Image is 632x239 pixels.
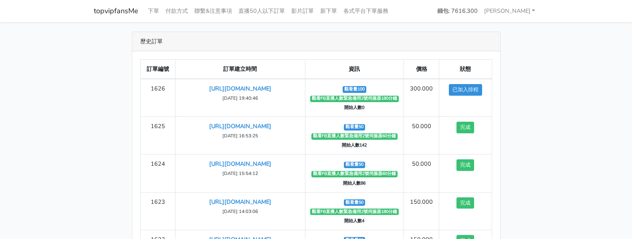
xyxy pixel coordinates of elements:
[404,79,439,117] td: 300.000
[222,95,258,101] small: [DATE] 19:40:46
[404,192,439,230] td: 150.000
[305,60,404,79] th: 資訊
[140,79,176,117] td: 1626
[310,209,399,215] span: 觀看FB直播人數緊急備用2號伺服器180分鐘
[311,133,398,140] span: 觀看FB直播人數緊急備用2號伺服器60分鐘
[404,60,439,79] th: 價格
[176,60,305,79] th: 訂單建立時間
[209,122,271,130] a: [URL][DOMAIN_NAME]
[456,197,474,209] button: 完成
[209,198,271,206] a: [URL][DOMAIN_NAME]
[343,86,367,92] span: 觀看量100
[340,143,369,149] span: 開始人數142
[317,3,340,19] a: 新下單
[162,3,191,19] a: 付款方式
[449,84,482,96] button: 已加入排程
[132,32,500,51] div: 歷史訂單
[404,155,439,192] td: 50.000
[191,3,235,19] a: 聯繫&注意事項
[209,160,271,168] a: [URL][DOMAIN_NAME]
[140,117,176,155] td: 1625
[456,159,474,171] button: 完成
[344,124,365,131] span: 觀看量50
[235,3,288,19] a: 直播50人以下訂單
[343,105,366,111] span: 開始人數0
[344,162,365,168] span: 觀看量50
[222,170,258,177] small: [DATE] 15:54:12
[209,84,271,92] a: [URL][DOMAIN_NAME]
[456,122,474,133] button: 完成
[343,218,366,224] span: 開始人數4
[145,3,162,19] a: 下單
[341,180,367,187] span: 開始人數86
[140,60,176,79] th: 訂單編號
[404,117,439,155] td: 50.000
[437,7,478,15] strong: 錢包: 7616.300
[140,155,176,192] td: 1624
[288,3,317,19] a: 影片訂單
[311,171,398,177] span: 觀看FB直播人數緊急備用2號伺服器60分鐘
[344,199,365,206] span: 觀看量50
[140,192,176,230] td: 1623
[439,60,492,79] th: 狀態
[94,3,138,19] a: topvipfansMe
[222,133,258,139] small: [DATE] 16:53:25
[340,3,392,19] a: 各式平台下單服務
[310,96,399,102] span: 觀看FB直播人數緊急備用2號伺服器180分鐘
[481,3,539,19] a: [PERSON_NAME]
[434,3,481,19] a: 錢包: 7616.300
[222,208,258,215] small: [DATE] 14:03:06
